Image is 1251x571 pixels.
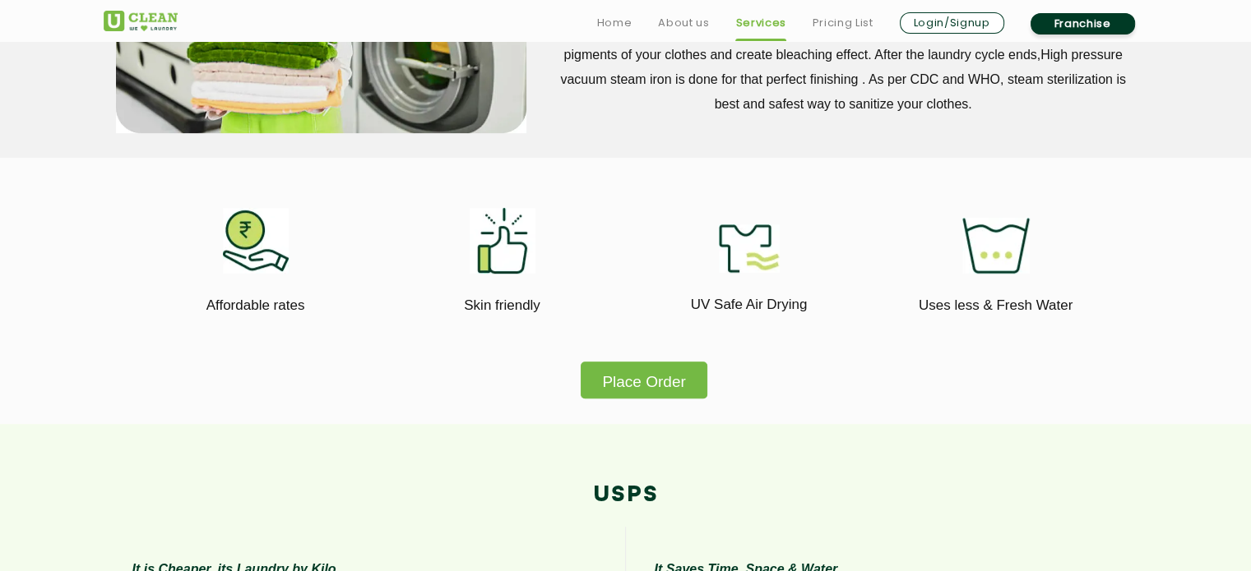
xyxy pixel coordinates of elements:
img: skin_friendly_11zon.webp [470,208,535,274]
p: Affordable rates [145,294,367,316]
a: Services [735,13,785,33]
p: UV Safe Air Drying [638,293,860,315]
p: Skin friendly [392,294,614,316]
a: Login/Signup [900,12,1004,34]
a: About us [658,13,709,33]
img: uses_less_fresh_water_11zon.webp [962,218,1030,274]
img: UClean Laundry and Dry Cleaning [104,11,178,31]
button: Place Order [581,361,707,398]
a: Pricing List [813,13,873,33]
h2: USPs [104,481,1148,509]
img: affordable_rates_11zon.webp [223,208,289,274]
p: Uses less & Fresh Water [885,294,1107,316]
img: uv_safe_air_drying_11zon.webp [719,224,780,273]
a: Franchise [1031,13,1135,35]
a: Home [597,13,632,33]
